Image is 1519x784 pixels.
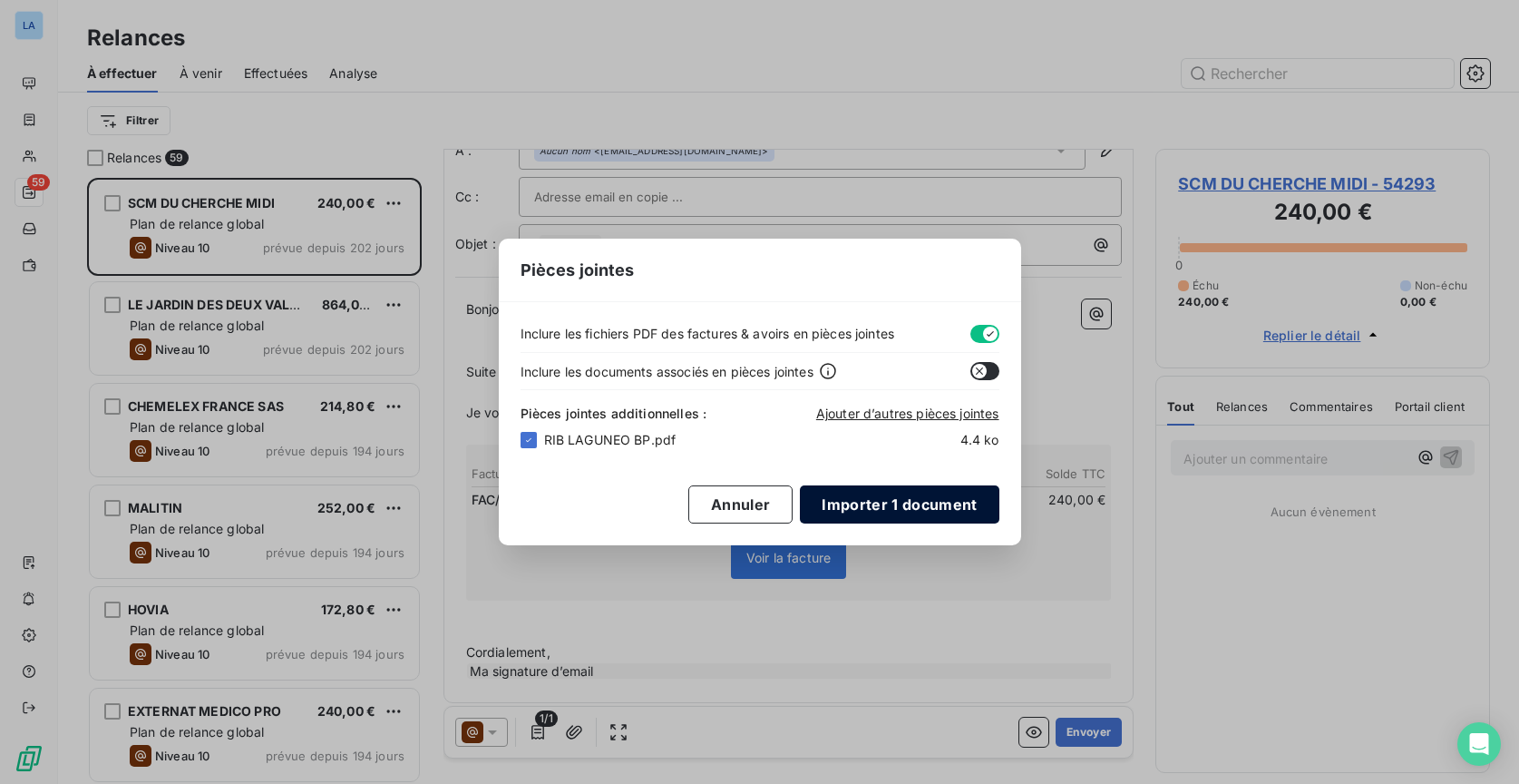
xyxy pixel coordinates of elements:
span: Ajouter d’autres pièces jointes [816,406,999,421]
button: Annuler [688,485,793,524]
button: Importer 1 document [800,485,998,524]
span: Inclure les documents associés en pièces jointes [521,362,813,381]
span: RIB LAGUNEO BP.pdf [544,431,891,449]
span: Pièces jointes [521,258,635,282]
span: Pièces jointes additionnelles : [521,405,707,423]
span: Inclure les fichiers PDF des factures & avoirs en pièces jointes [521,324,895,343]
div: Open Intercom Messenger [1457,722,1501,766]
span: 4.4 ko [891,431,999,449]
